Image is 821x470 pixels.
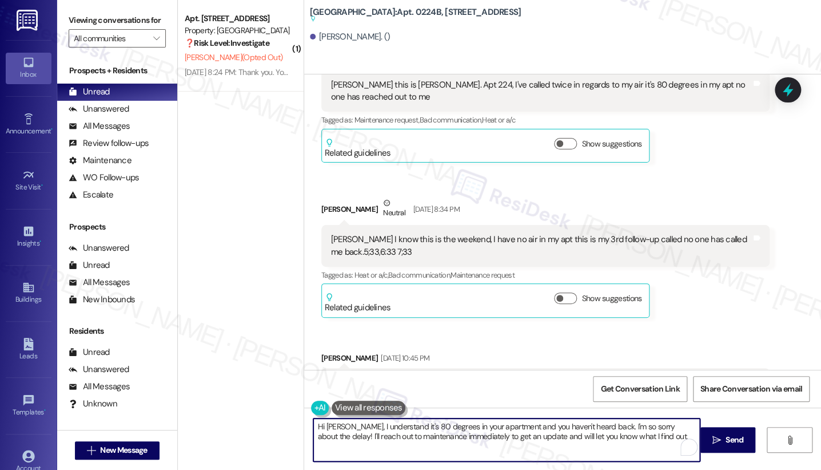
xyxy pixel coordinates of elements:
span: • [44,406,46,414]
div: New Inbounds [69,294,135,306]
div: Property: [GEOGRAPHIC_DATA] [185,25,290,37]
div: WO Follow-ups [69,172,139,184]
span: Bad communication , [388,270,451,280]
div: Tagged as: [321,267,770,283]
div: [PERSON_NAME] [321,197,770,225]
div: Neutral [381,197,407,221]
a: Site Visit • [6,165,51,196]
span: Send [726,434,743,446]
span: Maintenance request [451,270,515,280]
a: Leads [6,334,51,365]
span: Get Conversation Link [600,383,679,395]
div: Residents [57,325,177,337]
a: Inbox [6,53,51,84]
div: Unread [69,259,110,271]
div: Related guidelines [325,293,391,314]
span: Maintenance request , [354,115,420,125]
div: All Messages [69,381,130,393]
div: Unread [69,346,110,358]
div: Related guidelines [325,138,391,159]
div: Unread [69,86,110,98]
div: Unknown [69,398,117,410]
div: Unanswered [69,242,129,254]
div: [PERSON_NAME]. () [310,31,390,43]
span: New Message [100,444,147,456]
div: [DATE] 10:45 PM [378,352,429,364]
div: [DATE] 8:34 PM [410,203,460,215]
button: Send [700,427,756,453]
b: [GEOGRAPHIC_DATA]: Apt. 0224B, [STREET_ADDRESS] [310,6,521,25]
div: Maintenance [69,155,131,167]
div: All Messages [69,277,130,289]
i:  [153,34,160,43]
input: All communities [74,29,148,48]
span: [PERSON_NAME] (Opted Out) [185,52,282,62]
span: • [51,125,53,133]
i:  [87,446,95,455]
label: Viewing conversations for [69,11,166,29]
label: Show suggestions [581,138,641,150]
textarea: To enrich screen reader interactions, please activate Accessibility in Grammarly extension settings [313,418,700,461]
div: [PERSON_NAME] I know this is the weekend, I have no air in my apt this is my 3rd follow-up called... [331,234,751,258]
span: • [41,181,43,189]
a: Templates • [6,390,51,421]
div: All Messages [69,120,130,132]
div: Unanswered [69,364,129,376]
button: Share Conversation via email [693,376,810,402]
a: Insights • [6,222,51,252]
a: Buildings [6,278,51,309]
div: Apt. [STREET_ADDRESS] [185,13,290,25]
span: • [39,238,41,246]
div: Prospects [57,221,177,233]
span: Heat or a/c [482,115,515,125]
div: Prospects + Residents [57,65,177,77]
div: Escalate [69,189,113,201]
div: Tagged as: [321,112,770,128]
i:  [785,436,794,445]
div: [PERSON_NAME] this is [PERSON_NAME]. Apt 224, I've called twice in regards to my air it's 80 degr... [331,79,751,104]
div: [PERSON_NAME] [321,352,770,368]
button: New Message [75,441,160,460]
span: Heat or a/c , [354,270,388,280]
button: Get Conversation Link [593,376,687,402]
div: Unanswered [69,103,129,115]
span: Share Conversation via email [700,383,802,395]
span: Bad communication , [420,115,482,125]
img: ResiDesk Logo [17,10,40,31]
div: Review follow-ups [69,137,149,149]
strong: ❓ Risk Level: Investigate [185,38,269,48]
div: [DATE] 8:24 PM: Thank you. You will no longer receive texts from this thread. Please reply with '... [185,67,750,77]
label: Show suggestions [581,293,641,305]
i:  [712,436,721,445]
